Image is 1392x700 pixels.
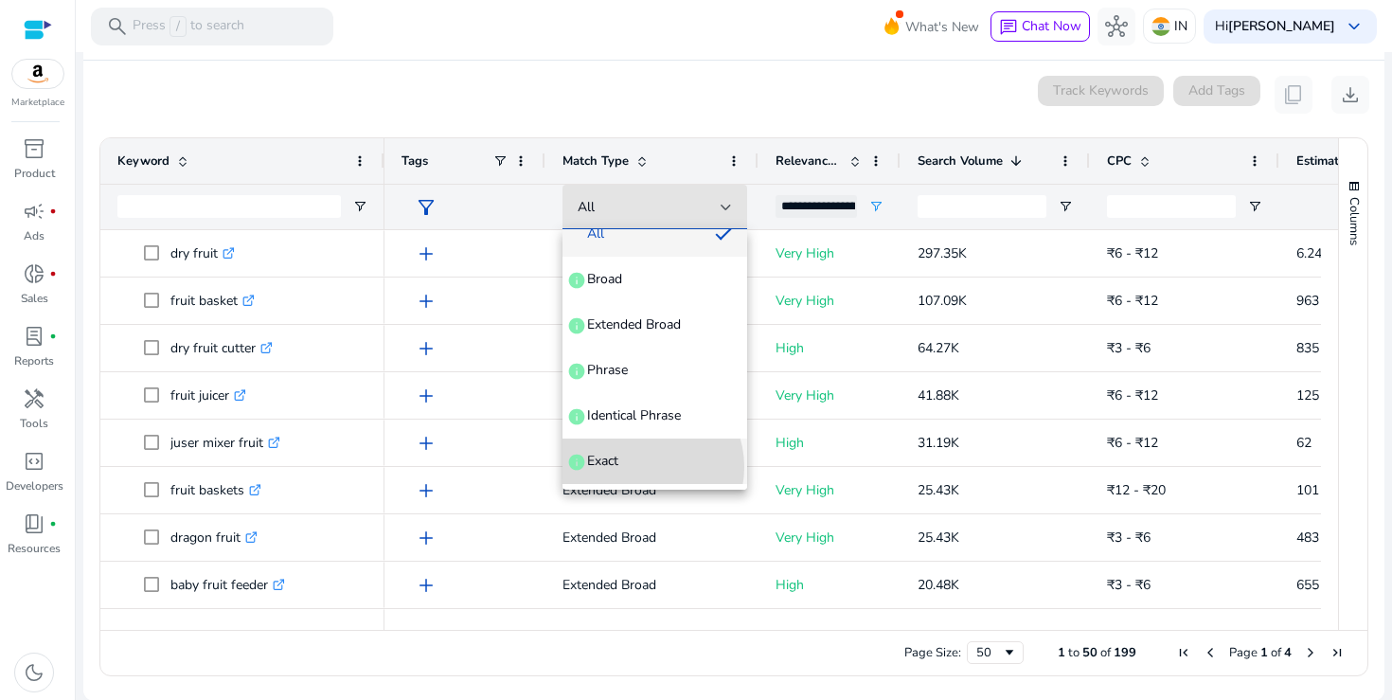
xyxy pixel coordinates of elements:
span: Identical Phrase [587,406,681,425]
span: Phrase [587,361,628,380]
span: info [567,271,586,290]
span: Extended Broad [587,315,681,334]
span: Broad [587,270,622,289]
span: info [567,453,586,472]
span: info [567,362,586,381]
span: All [587,224,604,243]
span: info [567,316,586,335]
span: Exact [587,452,618,471]
span: info [567,407,586,426]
